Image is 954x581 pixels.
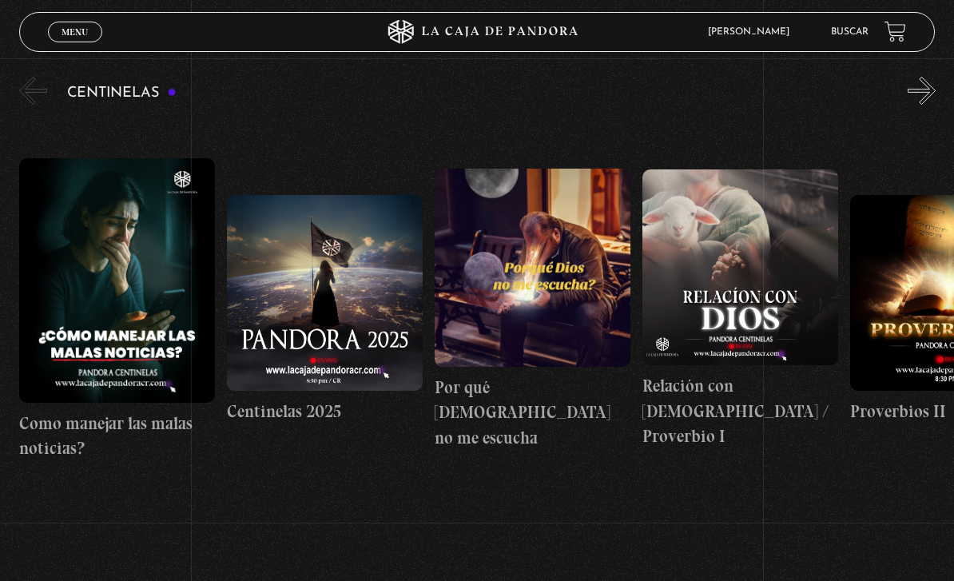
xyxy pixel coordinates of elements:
h4: Centinelas 2025 [227,399,423,424]
button: Next [908,77,936,105]
h4: Como manejar las malas noticias? [19,411,215,461]
button: Previous [19,77,47,105]
a: View your shopping cart [884,21,906,42]
a: Por qué [DEMOGRAPHIC_DATA] no me escucha [435,117,630,503]
a: Como manejar las malas noticias? [19,117,215,503]
a: Buscar [831,27,869,37]
h3: Centinelas [67,86,177,101]
span: [PERSON_NAME] [700,27,805,37]
a: Relación con [DEMOGRAPHIC_DATA] / Proverbio I [642,117,838,503]
span: Cerrar [56,40,93,51]
span: Menu [62,27,88,37]
h4: Relación con [DEMOGRAPHIC_DATA] / Proverbio I [642,373,838,449]
a: Centinelas 2025 [227,117,423,503]
h4: Por qué [DEMOGRAPHIC_DATA] no me escucha [435,375,630,451]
